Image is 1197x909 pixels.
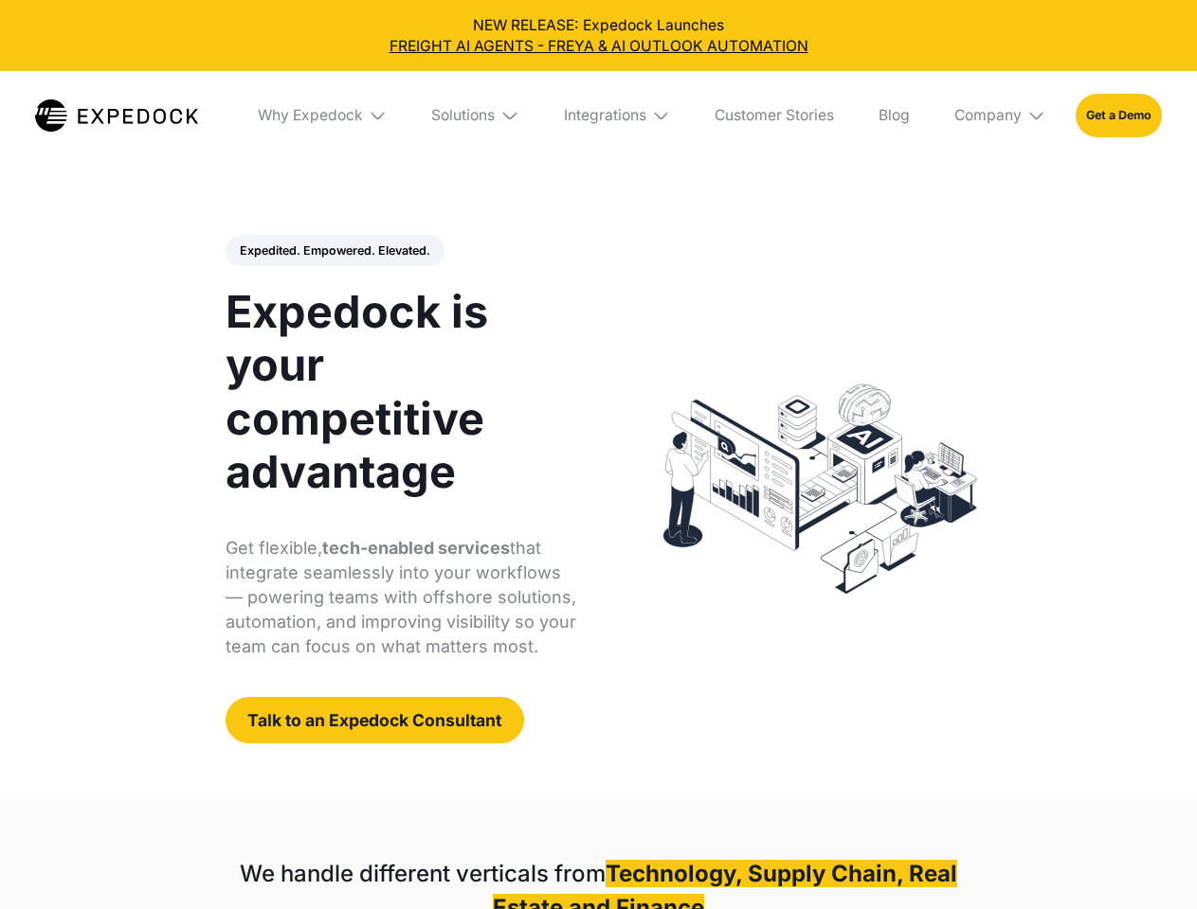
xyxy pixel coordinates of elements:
strong: tech-enabled services [322,538,510,558]
div: NEW RELEASE: Expedock Launches [15,15,1183,57]
div: Company [939,71,1061,160]
div: Integrations [564,106,646,125]
a: Blog [863,71,924,160]
a: Get a Demo [1076,94,1162,136]
div: Why Expedock [243,71,402,160]
a: FREIGHT AI AGENTS - FREYA & AI OUTLOOK AUTOMATION [15,36,1183,57]
strong: We handle different verticals from [240,860,606,887]
a: Customer Stories [699,71,848,160]
div: Company [954,106,1022,125]
div: Why Expedock [258,106,363,125]
div: Solutions [431,106,495,125]
p: Get flexible, that integrate seamlessly into your workflows — powering teams with offshore soluti... [226,536,577,659]
a: Talk to an Expedock Consultant [226,697,524,743]
div: Integrations [549,71,685,160]
iframe: Chat Widget [1102,818,1197,909]
h1: Expedock is your competitive advantage [226,285,577,498]
div: Solutions [417,71,535,160]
